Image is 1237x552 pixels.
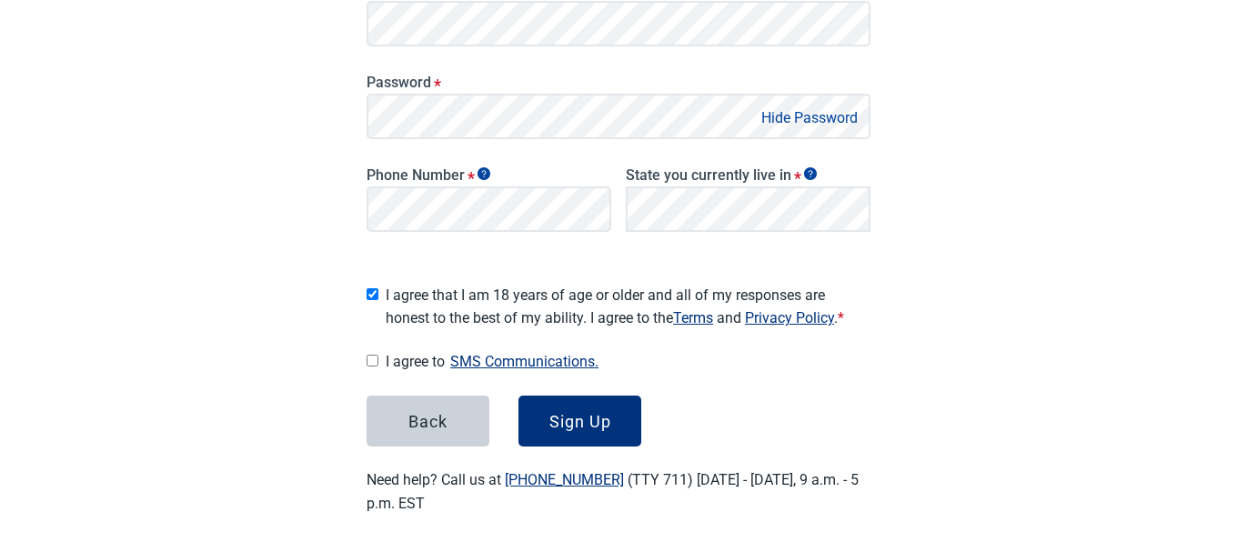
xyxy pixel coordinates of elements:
label: Password [367,74,870,91]
span: Show tooltip [804,167,817,180]
label: State you currently live in [626,166,870,184]
div: Sign Up [549,412,611,430]
label: Need help? Call us at (TTY 711) [DATE] - [DATE], 9 a.m. - 5 p.m. EST [367,471,859,511]
a: Read our Terms of Service [673,309,713,326]
a: Read our Privacy Policy [745,309,834,326]
a: [PHONE_NUMBER] [505,471,624,488]
button: Show SMS communications details [445,349,604,374]
button: Back [367,396,489,447]
button: Hide Password [756,105,863,130]
span: I agree that I am 18 years of age or older and all of my responses are honest to the best of my a... [386,284,870,329]
span: I agree to [386,349,870,374]
label: Phone Number [367,166,611,184]
div: Back [408,412,448,430]
span: Show tooltip [478,167,490,180]
button: Sign Up [518,396,641,447]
